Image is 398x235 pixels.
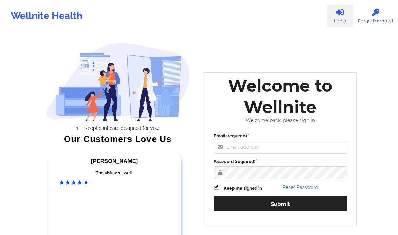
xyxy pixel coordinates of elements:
img: wellnite-auth-hero_200.c722682e.png [46,43,190,121]
input: Email address [214,141,347,154]
li: Exceptional care designed for you. [52,125,190,131]
button: Submit [214,196,347,211]
label: Password (required) [214,158,347,165]
div: Welcome to Wellnite [209,75,352,118]
div: Our Customers Love Us [46,136,190,142]
a: Reset Password [283,185,318,190]
div: Welcome back, please sign in [209,118,352,123]
span: [PERSON_NAME] [91,158,138,164]
a: Forgot Password [353,5,398,27]
a: Login [327,5,353,27]
label: Keep me signed in [224,185,262,192]
div: The visit went well. [59,170,170,177]
label: Email (required) [214,133,347,139]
